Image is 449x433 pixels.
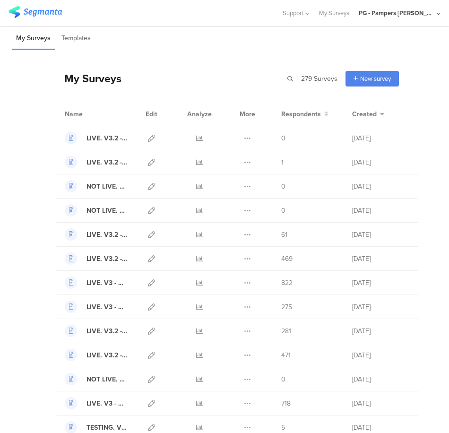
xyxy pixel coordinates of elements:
[281,326,291,336] span: 281
[86,302,127,312] div: LIVE. V3 - Pampers email paddle BSOD LP 7f47p5
[57,27,95,50] li: Templates
[360,74,391,83] span: New survey
[237,102,258,126] div: More
[281,278,293,288] span: 822
[352,350,409,360] div: [DATE]
[352,254,409,264] div: [DATE]
[281,157,284,167] span: 1
[86,230,127,240] div: LIVE. V3.2 - Google adjusted goals non-paddle BSOD LP f0dch1
[9,6,62,18] img: segmanta logo
[281,206,285,216] span: 0
[65,132,127,144] a: LIVE. V3.2 - Pinterest paddle BSOD LP e3fft8
[86,326,127,336] div: LIVE. V3.2 - Meta adjusted goals non-paddle BSOD LP 811fie
[352,206,409,216] div: [DATE]
[65,325,127,337] a: LIVE. V3.2 - Meta adjusted goals non-paddle BSOD LP 811fie
[86,182,127,191] div: NOT LIVE. V3.2 - Blog adjusted goals non-paddle BSOD LP 0dd60g
[281,350,291,360] span: 471
[86,350,127,360] div: LIVE. V3.2 - Meta adjusted goals paddle BSOD LP 64b2je
[295,74,299,84] span: |
[86,374,127,384] div: NOT LIVE. V4 - pampers new goals and multi paddle BSOD LP 0f7m0b
[352,109,384,119] button: Created
[86,254,127,264] div: LIVE. V3.2 - Google adjusted goals paddle BSOD LP fe6cz4
[281,109,328,119] button: Respondents
[141,102,162,126] div: Edit
[65,349,127,361] a: LIVE. V3.2 - Meta adjusted goals paddle BSOD LP 64b2je
[352,302,409,312] div: [DATE]
[352,133,409,143] div: [DATE]
[65,204,127,216] a: NOT LIVE. V3.2 - Blog adjusted goals paddle BSOD LP 9by0d8
[65,397,127,409] a: LIVE. V3 - Pampers non-paddle BSOD LP 94310z
[65,156,127,168] a: LIVE. V3.2 - Pinterest non-paddle BSOD LP 9w3b0e
[281,133,285,143] span: 0
[86,278,127,288] div: LIVE. V3 - Pampers app paddle BSOD LP bcpc4d
[86,157,127,167] div: LIVE. V3.2 - Pinterest non-paddle BSOD LP 9w3b0e
[281,398,291,408] span: 718
[281,182,285,191] span: 0
[352,109,377,119] span: Created
[281,109,321,119] span: Respondents
[65,277,127,289] a: LIVE. V3 - Pampers app paddle BSOD LP bcpc4d
[65,252,127,265] a: LIVE. V3.2 - Google adjusted goals paddle BSOD LP fe6cz4
[281,374,285,384] span: 0
[12,27,55,50] li: My Surveys
[301,74,337,84] span: 279 Surveys
[281,230,287,240] span: 61
[185,102,214,126] div: Analyze
[352,278,409,288] div: [DATE]
[352,326,409,336] div: [DATE]
[352,182,409,191] div: [DATE]
[283,9,303,17] span: Support
[281,254,293,264] span: 469
[86,206,127,216] div: NOT LIVE. V3.2 - Blog adjusted goals paddle BSOD LP 9by0d8
[352,374,409,384] div: [DATE]
[86,133,127,143] div: LIVE. V3.2 - Pinterest paddle BSOD LP e3fft8
[86,398,127,408] div: LIVE. V3 - Pampers non-paddle BSOD LP 94310z
[65,373,127,385] a: NOT LIVE. V4 - pampers new goals and multi paddle BSOD LP 0f7m0b
[352,157,409,167] div: [DATE]
[65,109,121,119] div: Name
[359,9,434,17] div: PG - Pampers [PERSON_NAME]
[86,423,127,433] div: TESTING. V3 - AYM coupon code test 2f19cd
[65,301,127,313] a: LIVE. V3 - Pampers email paddle BSOD LP 7f47p5
[281,302,292,312] span: 275
[65,180,127,192] a: NOT LIVE. V3.2 - Blog adjusted goals non-paddle BSOD LP 0dd60g
[55,70,121,87] div: My Surveys
[281,423,285,433] span: 5
[352,423,409,433] div: [DATE]
[65,228,127,241] a: LIVE. V3.2 - Google adjusted goals non-paddle BSOD LP f0dch1
[352,230,409,240] div: [DATE]
[352,398,409,408] div: [DATE]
